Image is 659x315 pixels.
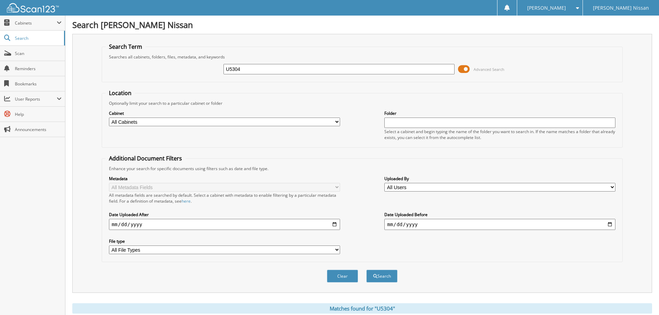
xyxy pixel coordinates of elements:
[106,54,619,60] div: Searches all cabinets, folders, files, metadata, and keywords
[384,110,615,116] label: Folder
[109,238,340,244] label: File type
[106,100,619,106] div: Optionally limit your search to a particular cabinet or folder
[15,20,57,26] span: Cabinets
[15,127,62,132] span: Announcements
[327,270,358,282] button: Clear
[7,3,59,12] img: scan123-logo-white.svg
[106,43,146,50] legend: Search Term
[106,155,185,162] legend: Additional Document Filters
[109,219,340,230] input: start
[72,19,652,30] h1: Search [PERSON_NAME] Nissan
[106,89,135,97] legend: Location
[109,110,340,116] label: Cabinet
[15,50,62,56] span: Scan
[15,81,62,87] span: Bookmarks
[15,96,57,102] span: User Reports
[384,129,615,140] div: Select a cabinet and begin typing the name of the folder you want to search in. If the name match...
[384,176,615,182] label: Uploaded By
[15,111,62,117] span: Help
[593,6,649,10] span: [PERSON_NAME] Nissan
[106,166,619,172] div: Enhance your search for specific documents using filters such as date and file type.
[15,66,62,72] span: Reminders
[384,212,615,217] label: Date Uploaded Before
[366,270,397,282] button: Search
[109,212,340,217] label: Date Uploaded After
[109,176,340,182] label: Metadata
[15,35,61,41] span: Search
[109,192,340,204] div: All metadata fields are searched by default. Select a cabinet with metadata to enable filtering b...
[527,6,566,10] span: [PERSON_NAME]
[384,219,615,230] input: end
[182,198,191,204] a: here
[474,67,504,72] span: Advanced Search
[72,303,652,314] div: Matches found for "U5304"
